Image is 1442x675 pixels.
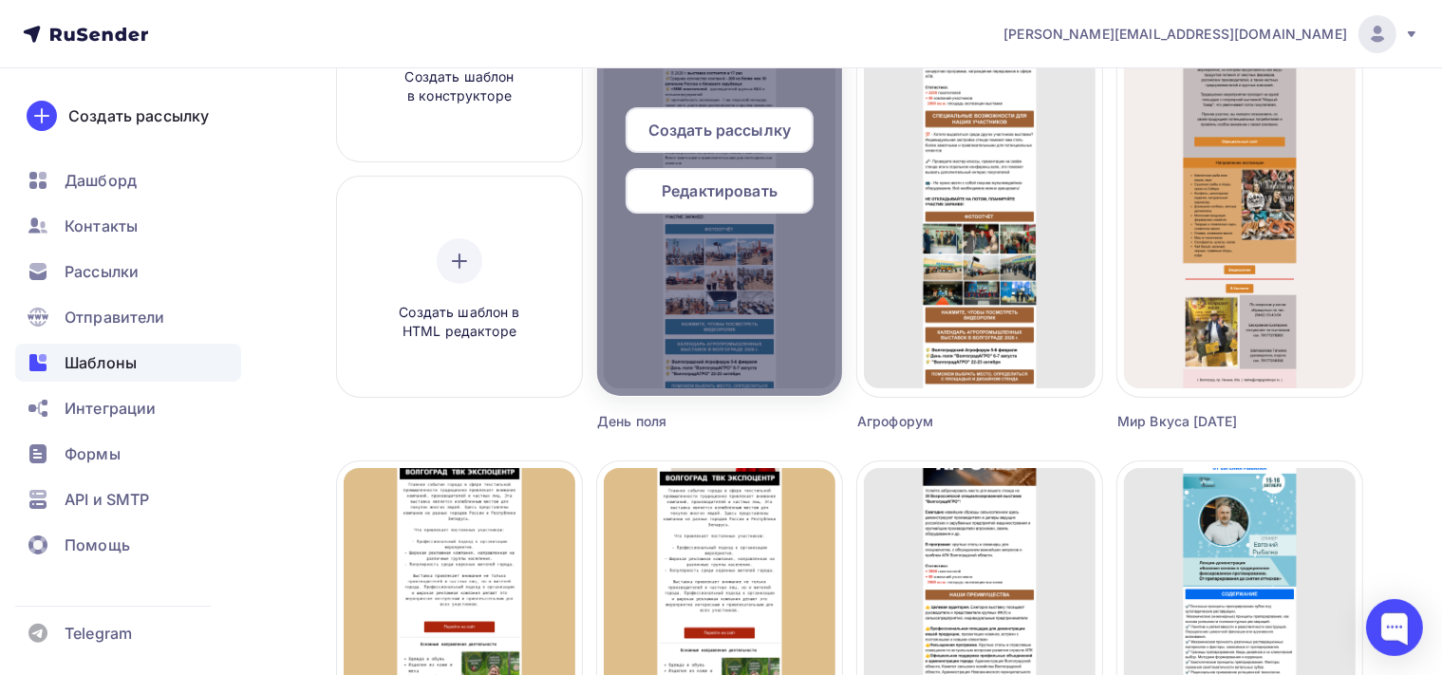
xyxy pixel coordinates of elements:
span: Отправители [65,306,165,328]
a: Рассылки [15,253,241,291]
span: Telegram [65,622,132,645]
a: Шаблоны [15,344,241,382]
div: Мир Вкуса [DATE] [1117,412,1302,431]
span: Контакты [65,215,138,237]
div: Агрофорум [857,412,1041,431]
div: Создать рассылку [68,104,209,127]
span: Создать рассылку [648,119,791,141]
a: Контакты [15,207,241,245]
span: Редактировать [662,179,777,202]
span: Рассылки [65,260,139,283]
div: День поля [597,412,781,431]
a: Дашборд [15,161,241,199]
span: Шаблоны [65,351,137,374]
a: Отправители [15,298,241,336]
a: [PERSON_NAME][EMAIL_ADDRESS][DOMAIN_NAME] [1003,15,1419,53]
span: [PERSON_NAME][EMAIL_ADDRESS][DOMAIN_NAME] [1003,25,1347,44]
span: Формы [65,442,121,465]
span: Интеграции [65,397,156,420]
span: API и SMTP [65,488,149,511]
span: Помощь [65,534,130,556]
span: Дашборд [65,169,137,192]
a: Формы [15,435,241,473]
span: Создать шаблон в конструкторе [369,67,550,106]
span: Создать шаблон в HTML редакторе [369,303,550,342]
